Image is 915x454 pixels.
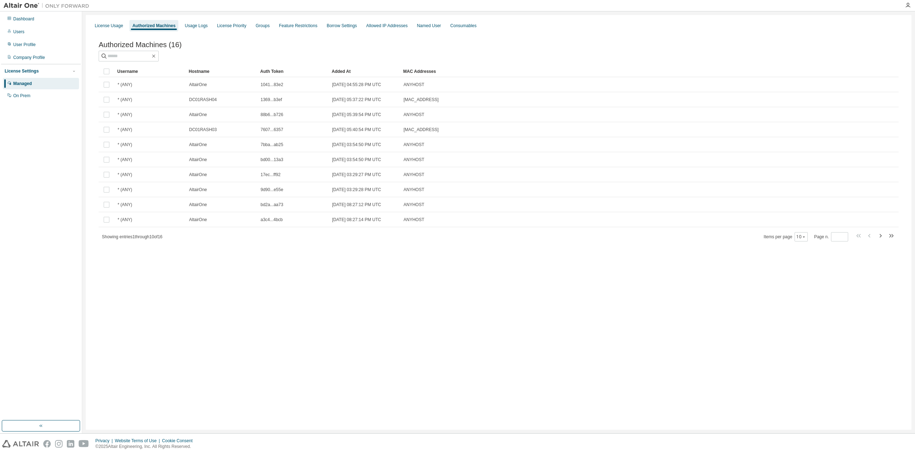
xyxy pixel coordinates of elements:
[327,23,357,29] div: Borrow Settings
[261,202,283,208] span: bd2a...aa73
[189,217,207,223] span: AltairOne
[450,23,476,29] div: Consumables
[118,142,132,148] span: * (ANY)
[261,97,282,103] span: 1369...b3ef
[13,55,45,60] div: Company Profile
[796,234,806,240] button: 10
[189,66,254,77] div: Hostname
[117,66,183,77] div: Username
[189,157,207,163] span: AltairOne
[99,41,182,49] span: Authorized Machines (16)
[260,66,326,77] div: Auth Token
[189,202,207,208] span: AltairOne
[366,23,408,29] div: Allowed IP Addresses
[4,2,93,9] img: Altair One
[403,66,823,77] div: MAC Addresses
[79,440,89,448] img: youtube.svg
[404,172,424,178] span: ANYHOST
[189,97,217,103] span: DC01RASH04
[404,82,424,88] span: ANYHOST
[261,217,283,223] span: a3c4...4bcb
[5,68,39,74] div: License Settings
[404,112,424,118] span: ANYHOST
[115,438,162,444] div: Website Terms of Use
[55,440,63,448] img: instagram.svg
[13,81,32,86] div: Managed
[189,82,207,88] span: AltairOne
[404,142,424,148] span: ANYHOST
[132,23,175,29] div: Authorized Machines
[118,127,132,133] span: * (ANY)
[332,187,381,193] span: [DATE] 03:29:28 PM UTC
[814,232,848,241] span: Page n.
[332,66,397,77] div: Added At
[332,172,381,178] span: [DATE] 03:29:27 PM UTC
[2,440,39,448] img: altair_logo.svg
[332,202,381,208] span: [DATE] 08:27:12 PM UTC
[261,82,283,88] span: 1041...83e2
[185,23,208,29] div: Usage Logs
[162,438,197,444] div: Cookie Consent
[102,234,163,239] span: Showing entries 1 through 10 of 16
[256,23,269,29] div: Groups
[95,23,123,29] div: License Usage
[332,217,381,223] span: [DATE] 08:27:14 PM UTC
[279,23,317,29] div: Feature Restrictions
[189,172,207,178] span: AltairOne
[404,97,439,103] span: [MAC_ADDRESS]
[189,127,217,133] span: DC01RASH03
[118,112,132,118] span: * (ANY)
[261,172,281,178] span: 17ec...ff92
[404,157,424,163] span: ANYHOST
[404,187,424,193] span: ANYHOST
[404,217,424,223] span: ANYHOST
[332,82,381,88] span: [DATE] 04:55:28 PM UTC
[404,127,439,133] span: [MAC_ADDRESS]
[189,187,207,193] span: AltairOne
[118,157,132,163] span: * (ANY)
[118,202,132,208] span: * (ANY)
[95,444,197,450] p: © 2025 Altair Engineering, Inc. All Rights Reserved.
[118,187,132,193] span: * (ANY)
[118,97,132,103] span: * (ANY)
[118,82,132,88] span: * (ANY)
[417,23,441,29] div: Named User
[118,172,132,178] span: * (ANY)
[13,93,30,99] div: On Prem
[43,440,51,448] img: facebook.svg
[189,142,207,148] span: AltairOne
[13,42,36,48] div: User Profile
[332,142,381,148] span: [DATE] 03:54:50 PM UTC
[332,97,381,103] span: [DATE] 05:37:22 PM UTC
[95,438,115,444] div: Privacy
[13,16,34,22] div: Dashboard
[332,127,381,133] span: [DATE] 05:40:54 PM UTC
[332,112,381,118] span: [DATE] 05:39:54 PM UTC
[261,187,283,193] span: 9d90...e55e
[404,202,424,208] span: ANYHOST
[261,112,283,118] span: 88b6...b726
[118,217,132,223] span: * (ANY)
[332,157,381,163] span: [DATE] 03:54:50 PM UTC
[67,440,74,448] img: linkedin.svg
[217,23,246,29] div: License Priority
[261,127,283,133] span: 7607...6357
[261,142,283,148] span: 7bba...ab25
[764,232,808,241] span: Items per page
[189,112,207,118] span: AltairOne
[13,29,24,35] div: Users
[261,157,283,163] span: bd00...13a3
